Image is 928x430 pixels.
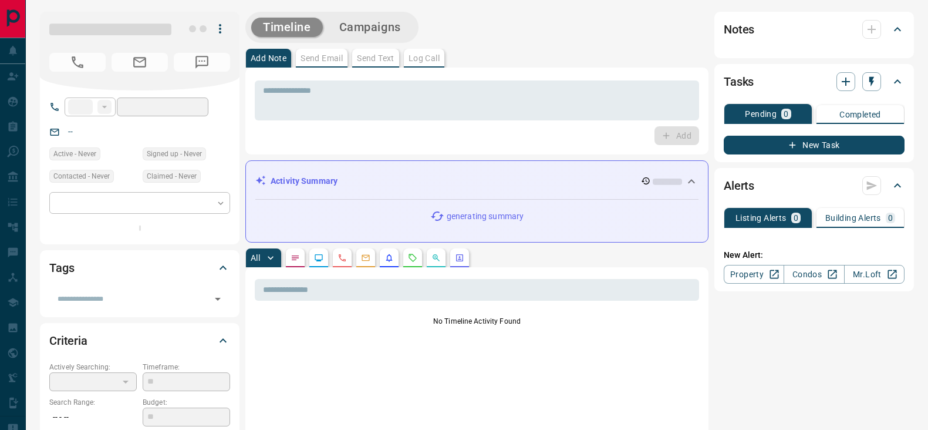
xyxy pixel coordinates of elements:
svg: Notes [291,253,300,263]
p: generating summary [447,210,524,223]
p: Pending [745,110,777,118]
button: Campaigns [328,18,413,37]
svg: Agent Actions [455,253,464,263]
h2: Alerts [724,176,754,195]
div: Tags [49,254,230,282]
p: 0 [784,110,788,118]
h2: Tags [49,258,74,277]
button: Timeline [251,18,323,37]
p: Listing Alerts [735,214,787,222]
a: Mr.Loft [844,265,905,284]
span: Active - Never [53,148,96,160]
span: No Number [174,53,230,72]
h2: Criteria [49,331,87,350]
a: Condos [784,265,844,284]
p: Completed [839,110,881,119]
span: No Email [112,53,168,72]
span: Contacted - Never [53,170,110,182]
p: Timeframe: [143,362,230,372]
button: Open [210,291,226,307]
svg: Requests [408,253,417,263]
div: Activity Summary [255,170,698,192]
svg: Listing Alerts [384,253,394,263]
p: No Timeline Activity Found [255,316,699,327]
a: -- [68,127,73,136]
p: Budget: [143,397,230,408]
svg: Calls [338,253,347,263]
p: -- - -- [49,408,137,427]
div: Notes [724,15,905,43]
p: Activity Summary [271,175,338,187]
a: Property [724,265,784,284]
div: Tasks [724,68,905,96]
p: Add Note [251,54,286,62]
svg: Opportunities [431,253,441,263]
p: Actively Searching: [49,362,137,372]
span: Claimed - Never [147,170,197,182]
svg: Lead Browsing Activity [314,253,323,263]
p: 0 [794,214,798,222]
p: 0 [888,214,893,222]
span: No Number [49,53,106,72]
button: New Task [724,136,905,154]
div: Alerts [724,172,905,200]
p: Building Alerts [825,214,881,222]
svg: Emails [361,253,370,263]
p: Search Range: [49,397,137,408]
h2: Notes [724,20,754,39]
div: Criteria [49,327,230,355]
p: All [251,254,260,262]
span: Signed up - Never [147,148,202,160]
h2: Tasks [724,72,754,91]
p: New Alert: [724,249,905,261]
